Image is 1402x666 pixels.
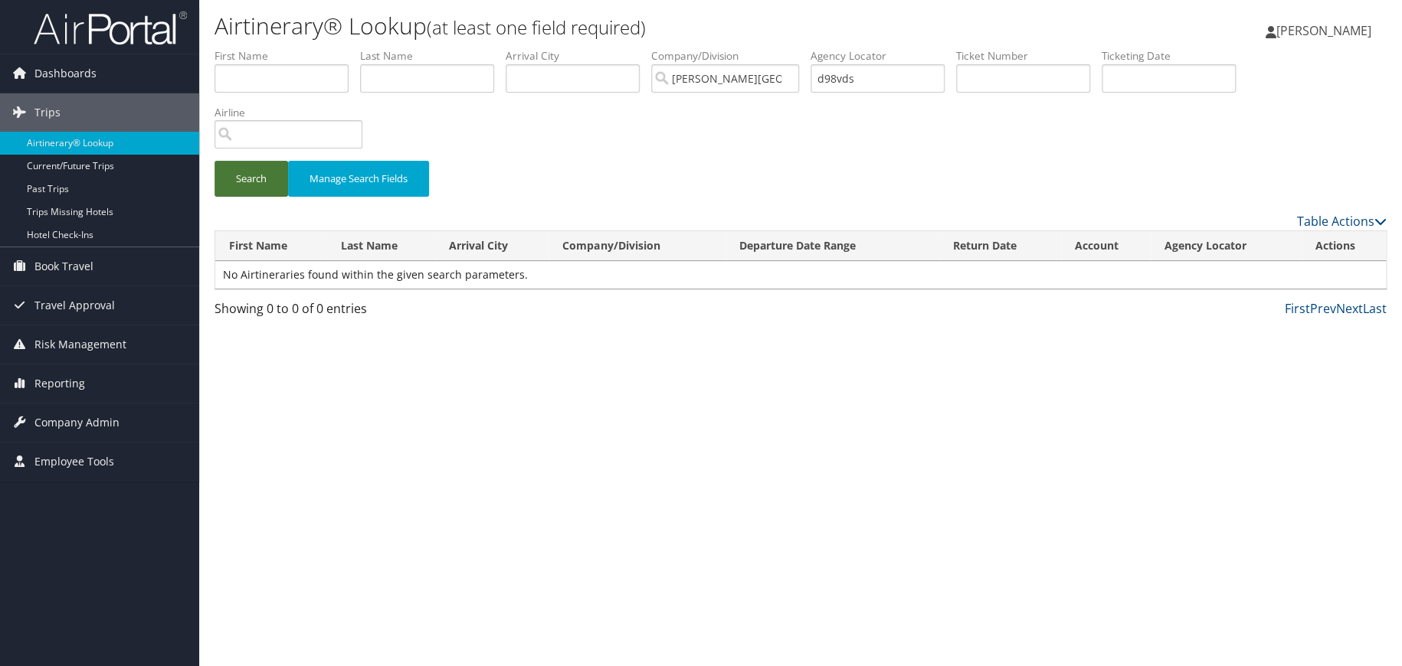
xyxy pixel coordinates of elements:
th: Return Date: activate to sort column ascending [939,231,1061,261]
span: Reporting [34,364,85,403]
a: Table Actions [1297,213,1387,230]
label: Ticketing Date [1102,48,1247,64]
th: Account: activate to sort column ascending [1061,231,1151,261]
label: Ticket Number [956,48,1102,64]
label: Agency Locator [811,48,956,64]
a: Last [1363,300,1387,317]
th: Arrival City: activate to sort column ascending [435,231,549,261]
th: Departure Date Range: activate to sort column ascending [726,231,939,261]
h1: Airtinerary® Lookup [215,10,996,42]
button: Manage Search Fields [288,161,429,197]
label: Company/Division [651,48,811,64]
span: Risk Management [34,325,126,364]
th: Agency Locator: activate to sort column ascending [1151,231,1302,261]
th: First Name: activate to sort column ascending [215,231,327,261]
th: Company/Division [549,231,726,261]
th: Last Name: activate to sort column ascending [327,231,436,261]
label: First Name [215,48,360,64]
a: Prev [1310,300,1336,317]
img: airportal-logo.png [34,10,187,46]
label: Arrival City [506,48,651,64]
span: Dashboards [34,54,97,93]
span: Book Travel [34,247,93,286]
div: Showing 0 to 0 of 0 entries [215,299,490,325]
td: No Airtineraries found within the given search parameters. [215,261,1386,289]
label: Airline [215,105,374,120]
small: (at least one field required) [427,15,646,40]
a: Next [1336,300,1363,317]
span: Company Admin [34,403,120,442]
span: Employee Tools [34,442,114,481]
span: Travel Approval [34,286,115,325]
a: [PERSON_NAME] [1266,8,1387,54]
button: Search [215,161,288,197]
th: Actions [1302,231,1386,261]
label: Last Name [360,48,506,64]
a: First [1285,300,1310,317]
span: Trips [34,93,61,132]
span: [PERSON_NAME] [1276,22,1371,39]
